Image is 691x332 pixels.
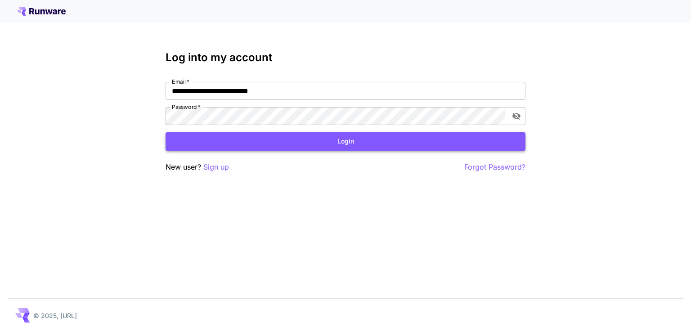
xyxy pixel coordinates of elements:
label: Email [172,78,189,85]
button: toggle password visibility [508,108,525,124]
label: Password [172,103,201,111]
p: © 2025, [URL] [33,311,77,320]
button: Sign up [203,162,229,173]
h3: Log into my account [166,51,525,64]
button: Forgot Password? [464,162,525,173]
button: Login [166,132,525,151]
p: New user? [166,162,229,173]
